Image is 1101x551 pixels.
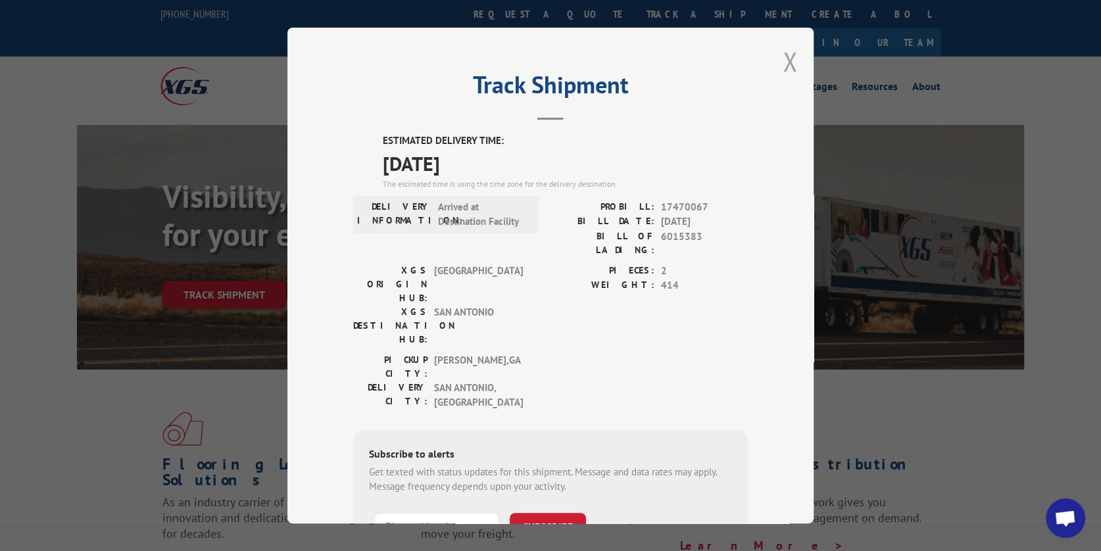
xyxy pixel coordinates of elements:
[369,445,732,464] div: Subscribe to alerts
[661,278,748,293] span: 414
[434,380,523,410] span: SAN ANTONIO , [GEOGRAPHIC_DATA]
[383,133,748,149] label: ESTIMATED DELIVERY TIME:
[661,263,748,278] span: 2
[550,263,654,278] label: PIECES:
[661,199,748,214] span: 17470067
[661,214,748,229] span: [DATE]
[510,512,586,540] button: SUBSCRIBE
[383,178,748,189] div: The estimated time is using the time zone for the delivery destination.
[353,352,428,380] label: PICKUP CITY:
[353,304,428,346] label: XGS DESTINATION HUB:
[353,76,748,101] h2: Track Shipment
[550,229,654,256] label: BILL OF LADING:
[434,352,523,380] span: [PERSON_NAME] , GA
[434,304,523,346] span: SAN ANTONIO
[550,199,654,214] label: PROBILL:
[383,148,748,178] span: [DATE]
[661,229,748,256] span: 6015383
[353,380,428,410] label: DELIVERY CITY:
[434,263,523,304] span: [GEOGRAPHIC_DATA]
[374,512,499,540] input: Phone Number
[438,199,527,229] span: Arrived at Destination Facility
[783,44,797,79] button: Close modal
[357,199,431,229] label: DELIVERY INFORMATION:
[550,278,654,293] label: WEIGHT:
[353,263,428,304] label: XGS ORIGIN HUB:
[369,464,732,494] div: Get texted with status updates for this shipment. Message and data rates may apply. Message frequ...
[550,214,654,229] label: BILL DATE:
[1046,498,1085,538] div: Open chat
